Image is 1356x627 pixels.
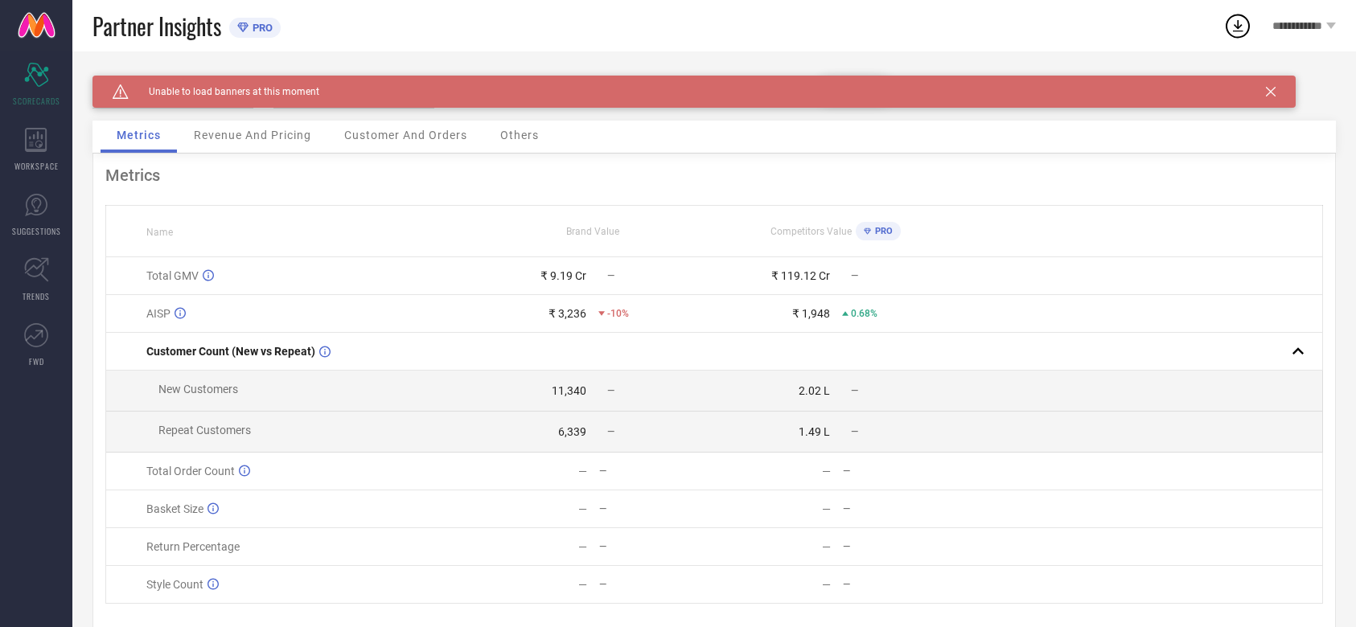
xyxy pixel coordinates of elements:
[822,465,831,477] div: —
[129,86,319,97] span: Unable to load banners at this moment
[599,503,713,514] div: —
[13,95,60,107] span: SCORECARDS
[607,308,629,319] span: -10%
[822,540,831,553] div: —
[599,465,713,477] div: —
[158,383,238,395] span: New Customers
[578,502,587,515] div: —
[607,426,614,437] span: —
[822,502,831,515] div: —
[599,579,713,590] div: —
[1223,11,1252,40] div: Open download list
[578,578,587,591] div: —
[558,425,586,438] div: 6,339
[194,129,311,141] span: Revenue And Pricing
[92,76,253,87] div: Brand
[578,540,587,553] div: —
[549,307,586,320] div: ₹ 3,236
[822,578,831,591] div: —
[843,541,957,552] div: —
[851,385,858,396] span: —
[146,307,171,320] span: AISP
[146,269,199,282] span: Total GMV
[23,290,50,302] span: TRENDS
[146,578,203,591] span: Style Count
[552,384,586,397] div: 11,340
[871,226,893,236] span: PRO
[851,308,877,319] span: 0.68%
[607,385,614,396] span: —
[117,129,161,141] span: Metrics
[14,160,59,172] span: WORKSPACE
[344,129,467,141] span: Customer And Orders
[771,269,830,282] div: ₹ 119.12 Cr
[500,129,539,141] span: Others
[12,225,61,237] span: SUGGESTIONS
[843,465,957,477] div: —
[851,270,858,281] span: —
[146,345,315,358] span: Customer Count (New vs Repeat)
[607,270,614,281] span: —
[799,384,830,397] div: 2.02 L
[566,226,619,237] span: Brand Value
[578,465,587,477] div: —
[540,269,586,282] div: ₹ 9.19 Cr
[843,579,957,590] div: —
[843,503,957,514] div: —
[146,502,203,515] span: Basket Size
[29,355,44,367] span: FWD
[799,425,830,438] div: 1.49 L
[146,465,235,477] span: Total Order Count
[92,10,221,43] span: Partner Insights
[146,540,240,553] span: Return Percentage
[105,166,1323,185] div: Metrics
[146,227,173,238] span: Name
[249,22,273,34] span: PRO
[599,541,713,552] div: —
[770,226,852,237] span: Competitors Value
[851,426,858,437] span: —
[792,307,830,320] div: ₹ 1,948
[158,424,251,436] span: Repeat Customers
